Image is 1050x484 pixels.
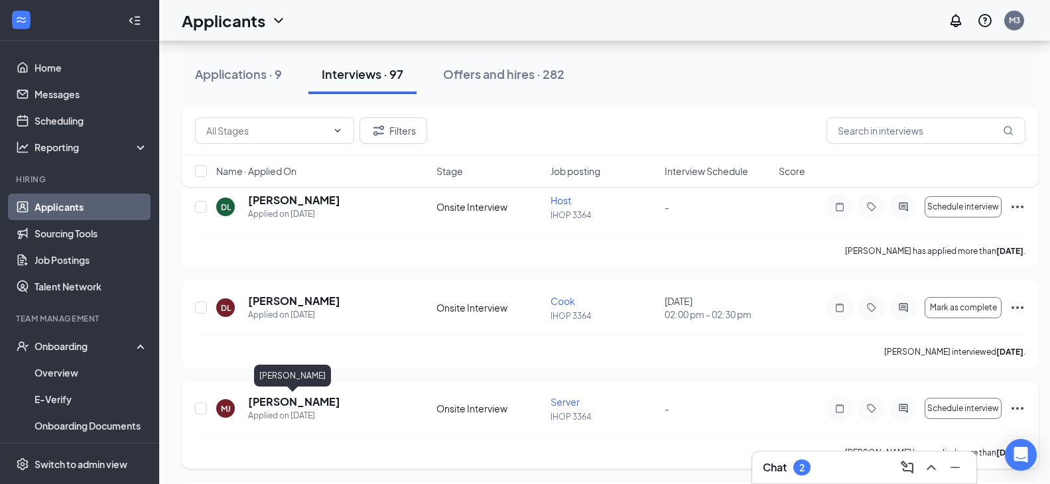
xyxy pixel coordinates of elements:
[551,411,657,422] p: IHOP 3364
[1009,15,1020,26] div: M3
[248,409,340,422] div: Applied on [DATE]
[665,402,669,414] span: -
[34,359,148,386] a: Overview
[895,302,911,313] svg: ActiveChat
[551,194,571,206] span: Host
[34,81,148,107] a: Messages
[925,297,1002,318] button: Mark as complete
[895,403,911,414] svg: ActiveChat
[1010,300,1025,316] svg: Ellipses
[34,386,148,412] a: E-Verify
[128,14,141,27] svg: Collapse
[948,13,964,29] svg: Notifications
[551,210,657,221] p: IHOP 3364
[221,302,231,314] div: DL
[864,302,880,313] svg: Tag
[34,194,148,220] a: Applicants
[665,164,748,178] span: Interview Schedule
[845,447,1025,458] p: [PERSON_NAME] has applied more than .
[996,448,1023,457] b: [DATE]
[221,202,231,213] div: DL
[195,66,282,82] div: Applications · 9
[254,365,331,387] div: [PERSON_NAME]
[947,459,963,475] svg: Minimize
[1010,199,1025,215] svg: Ellipses
[977,13,993,29] svg: QuestionInfo
[1003,125,1014,136] svg: MagnifyingGlass
[436,402,543,415] div: Onsite Interview
[551,310,657,322] p: IHOP 3364
[248,308,340,322] div: Applied on [DATE]
[34,273,148,300] a: Talent Network
[665,294,771,321] div: [DATE]
[845,245,1025,257] p: [PERSON_NAME] has applied more than .
[34,141,149,154] div: Reporting
[945,457,966,478] button: Minimize
[436,200,543,213] div: Onsite Interview
[371,123,387,139] svg: Filter
[34,107,148,134] a: Scheduling
[779,164,805,178] span: Score
[16,174,145,185] div: Hiring
[665,201,669,213] span: -
[551,396,580,408] span: Server
[34,247,148,273] a: Job Postings
[897,457,918,478] button: ComposeMessage
[864,403,880,414] svg: Tag
[899,459,915,475] svg: ComposeMessage
[16,313,145,324] div: Team Management
[832,302,848,313] svg: Note
[248,294,340,308] h5: [PERSON_NAME]
[216,164,296,178] span: Name · Applied On
[34,412,148,439] a: Onboarding Documents
[927,202,999,212] span: Schedule interview
[34,439,148,465] a: Activity log
[1005,439,1037,471] div: Open Intercom Messenger
[248,208,340,221] div: Applied on [DATE]
[551,295,575,307] span: Cook
[34,54,148,81] a: Home
[436,164,463,178] span: Stage
[443,66,564,82] div: Offers and hires · 282
[927,404,999,413] span: Schedule interview
[16,339,29,353] svg: UserCheck
[763,460,787,475] h3: Chat
[832,202,848,212] svg: Note
[360,117,427,144] button: Filter Filters
[884,346,1025,357] p: [PERSON_NAME] interviewed .
[248,193,340,208] h5: [PERSON_NAME]
[221,403,231,414] div: MJ
[925,398,1002,419] button: Schedule interview
[34,220,148,247] a: Sourcing Tools
[832,403,848,414] svg: Note
[921,457,942,478] button: ChevronUp
[332,125,343,136] svg: ChevronDown
[1010,400,1025,416] svg: Ellipses
[923,459,939,475] svg: ChevronUp
[16,457,29,471] svg: Settings
[271,13,287,29] svg: ChevronDown
[925,196,1002,217] button: Schedule interview
[799,462,805,473] div: 2
[864,202,880,212] svg: Tag
[930,303,997,312] span: Mark as complete
[34,457,127,471] div: Switch to admin view
[206,123,327,138] input: All Stages
[436,301,543,314] div: Onsite Interview
[826,117,1025,144] input: Search in interviews
[996,347,1023,357] b: [DATE]
[996,246,1023,256] b: [DATE]
[895,202,911,212] svg: ActiveChat
[322,66,403,82] div: Interviews · 97
[34,339,137,353] div: Onboarding
[665,308,771,321] span: 02:00 pm - 02:30 pm
[15,13,28,27] svg: WorkstreamLogo
[551,164,600,178] span: Job posting
[16,141,29,154] svg: Analysis
[248,394,340,409] h5: [PERSON_NAME]
[182,9,265,32] h1: Applicants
